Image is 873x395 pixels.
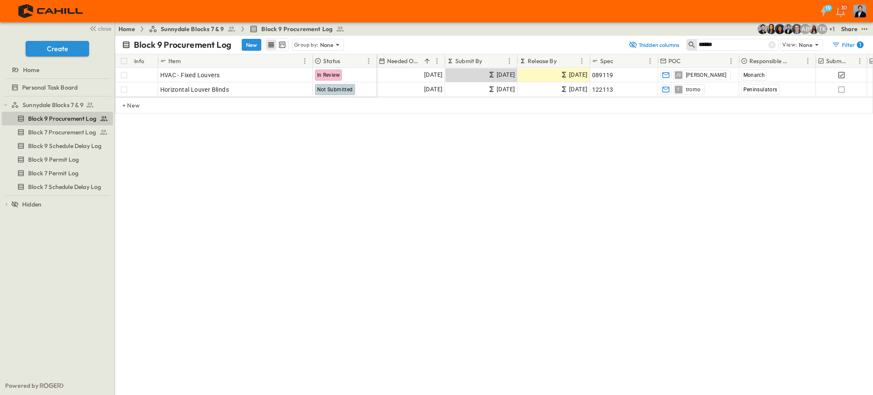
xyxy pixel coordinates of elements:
[2,81,113,94] div: Personal Task Boardtest
[686,86,701,93] span: tromo
[766,24,776,34] img: Kim Bowen (kbowen@cahill-sf.com)
[817,24,827,34] div: Teddy Khuong (tkhuong@guzmangc.com)
[569,84,587,94] span: [DATE]
[320,41,334,49] p: None
[23,66,39,74] span: Home
[134,39,231,51] p: Block 9 Procurement Log
[726,56,736,66] button: Menu
[122,101,127,110] p: + New
[799,41,812,49] p: None
[623,39,685,51] button: 1hidden columns
[497,84,515,94] span: [DATE]
[855,56,865,66] button: Menu
[592,71,613,79] span: 089119
[323,57,340,65] p: Status
[10,2,93,20] img: 4f72bfc4efa7236828875bac24094a5ddb05241e32d018417354e964050affa1.png
[26,41,89,56] button: Create
[11,99,111,111] a: Sunnydale Blocks 7 & 9
[265,38,289,51] div: table view
[2,181,111,193] a: Block 7 Schedule Delay Log
[683,56,692,66] button: Sort
[28,114,96,123] span: Block 9 Procurement Log
[793,56,803,66] button: Sort
[592,85,613,94] span: 122113
[294,41,318,49] p: Group by:
[317,72,340,78] span: In Review
[832,41,864,49] div: Filter
[2,125,113,139] div: Block 7 Procurement Logtest
[859,41,861,48] h6: 1
[829,25,838,33] p: + 1
[22,200,41,209] span: Hidden
[668,57,681,65] p: POC
[803,56,813,66] button: Menu
[2,140,111,152] a: Block 9 Schedule Delay Log
[782,40,797,49] p: View:
[853,5,866,17] img: Profile Picture
[98,24,111,33] span: close
[749,57,792,65] p: Responsible Contractor
[2,153,113,166] div: Block 9 Permit Logtest
[743,87,778,93] span: Peninsulators
[22,83,78,92] span: Personal Task Board
[277,40,287,50] button: kanban view
[2,113,111,125] a: Block 9 Procurement Log
[168,57,181,65] p: Item
[160,85,229,94] span: Horizontal Louver Blinds
[2,64,111,76] a: Home
[2,167,111,179] a: Block 7 Permit Log
[424,70,442,80] span: [DATE]
[497,70,515,80] span: [DATE]
[2,112,113,125] div: Block 9 Procurement Logtest
[809,24,819,34] img: Raven Libunao (rlibunao@cahill-sf.com)
[364,56,374,66] button: Menu
[841,25,858,33] div: Share
[119,25,135,33] a: Home
[342,56,351,66] button: Sort
[600,57,613,65] p: Spec
[841,4,847,11] p: 30
[2,166,113,180] div: Block 7 Permit Logtest
[28,128,96,137] span: Block 7 Procurement Log
[504,56,515,66] button: Menu
[743,72,765,78] span: Monarch
[848,56,857,66] button: Sort
[558,56,568,66] button: Sort
[528,57,557,65] p: Release By
[569,70,587,80] span: [DATE]
[757,24,768,34] img: Anthony Vazquez (avazquez@cahill-sf.com)
[133,54,158,68] div: Info
[577,56,587,66] button: Menu
[149,25,236,33] a: Sunnydale Blocks 7 & 9
[422,56,432,66] button: Sort
[775,24,785,34] img: Olivia Khan (okhan@cahill-sf.com)
[826,57,846,65] p: Submitted?
[266,40,276,50] button: row view
[134,49,145,73] div: Info
[2,139,113,153] div: Block 9 Schedule Delay Logtest
[2,81,111,93] a: Personal Task Board
[615,56,624,66] button: Sort
[2,154,111,166] a: Block 9 Permit Log
[792,24,802,34] img: Jared Salin (jsalin@cahill-sf.com)
[317,87,353,93] span: Not Submitted
[86,22,113,34] button: close
[484,56,494,66] button: Sort
[242,39,261,51] button: New
[815,3,832,19] button: 19
[686,72,727,78] span: [PERSON_NAME]
[28,169,78,177] span: Block 7 Permit Log
[28,183,101,191] span: Block 7 Schedule Delay Log
[645,56,655,66] button: Menu
[783,24,793,34] img: Mike Daly (mdaly@cahill-sf.com)
[261,25,332,33] span: Block 9 Procurement Log
[2,180,113,194] div: Block 7 Schedule Delay Logtest
[28,142,101,150] span: Block 9 Schedule Delay Log
[859,24,870,34] button: test
[828,39,866,51] button: Filter1
[455,57,483,65] p: Submit By
[826,5,831,12] h6: 19
[432,56,442,66] button: Menu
